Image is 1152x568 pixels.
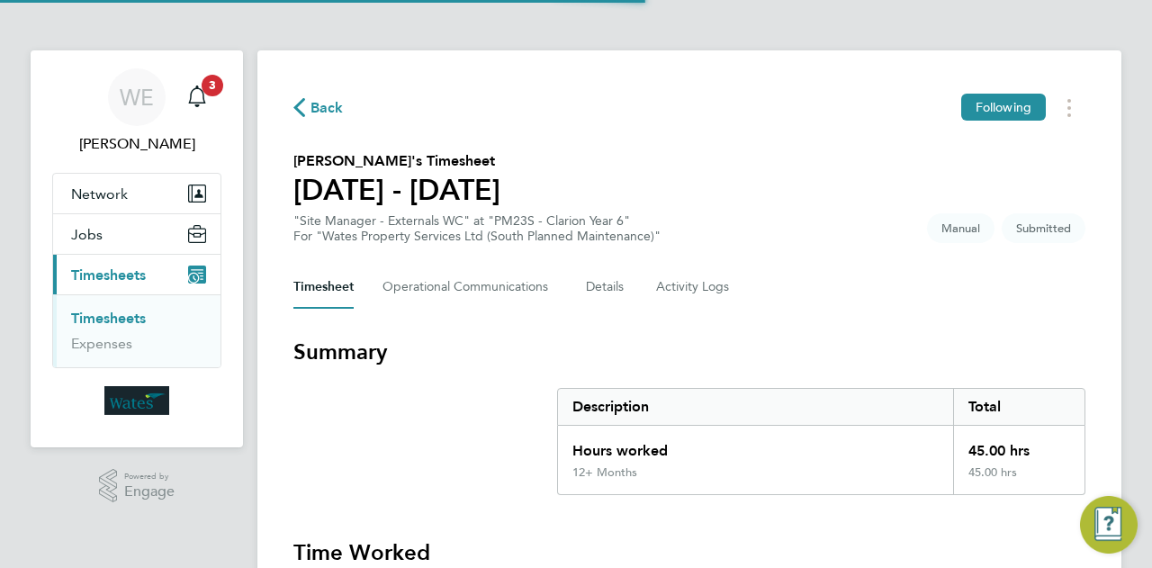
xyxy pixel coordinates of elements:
h2: [PERSON_NAME]'s Timesheet [293,150,500,172]
div: 45.00 hrs [953,426,1084,465]
span: Engage [124,484,175,500]
button: Activity Logs [656,266,732,309]
span: Jobs [71,226,103,243]
div: For "Wates Property Services Ltd (South Planned Maintenance)" [293,229,661,244]
a: Timesheets [71,310,146,327]
span: This timesheet is Submitted. [1002,213,1085,243]
span: Following [976,99,1031,115]
button: Timesheets Menu [1053,94,1085,122]
nav: Main navigation [31,50,243,447]
span: 3 [202,75,223,96]
button: Following [961,94,1046,121]
button: Operational Communications [382,266,557,309]
a: Go to home page [52,386,221,415]
div: Description [558,389,953,425]
div: Timesheets [53,294,220,367]
div: 45.00 hrs [953,465,1084,494]
button: Timesheets [53,255,220,294]
a: 3 [179,68,215,126]
h1: [DATE] - [DATE] [293,172,500,208]
h3: Summary [293,338,1085,366]
a: Expenses [71,335,132,352]
div: 12+ Months [572,465,637,480]
button: Engage Resource Center [1080,496,1138,554]
span: Back [310,97,344,119]
span: Network [71,185,128,203]
div: Summary [557,388,1085,495]
span: Timesheets [71,266,146,284]
button: Jobs [53,214,220,254]
span: WE [120,86,154,109]
button: Timesheet [293,266,354,309]
a: Powered byEngage [99,469,175,503]
button: Details [586,266,627,309]
div: Hours worked [558,426,953,465]
img: wates-logo-retina.png [104,386,169,415]
button: Back [293,96,344,119]
span: This timesheet was manually created. [927,213,994,243]
button: Network [53,174,220,213]
div: Total [953,389,1084,425]
h3: Time Worked [293,538,1085,567]
a: WE[PERSON_NAME] [52,68,221,155]
div: "Site Manager - Externals WC" at "PM23S - Clarion Year 6" [293,213,661,244]
span: Warren Ellis [52,133,221,155]
span: Powered by [124,469,175,484]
